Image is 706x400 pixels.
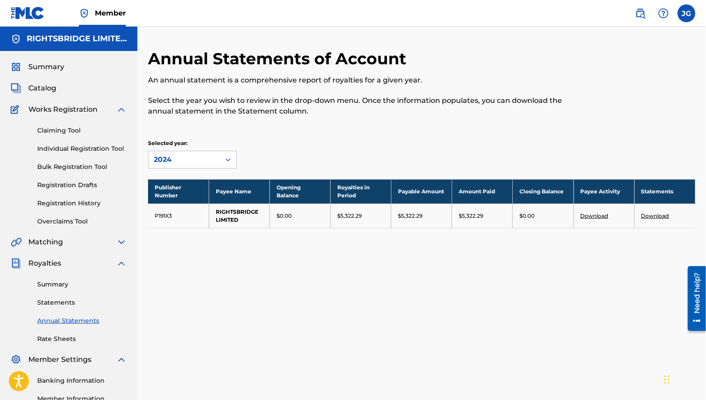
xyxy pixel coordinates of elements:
[11,83,21,94] img: Catalog
[337,212,362,220] p: $5,322.29
[148,179,209,204] th: Publisher Number
[28,258,61,269] span: Royalties
[632,4,649,22] a: Public Search
[148,204,209,228] td: P191X3
[37,376,127,385] a: Banking Information
[116,237,127,247] img: expand
[11,258,21,269] img: Royalties
[269,179,330,204] th: Opening Balance
[459,212,483,220] p: $5,322.29
[209,179,269,204] th: Payee Name
[37,316,127,325] a: Annual Statements
[37,298,127,307] a: Statements
[519,212,534,220] p: $0.00
[573,179,634,204] th: Payee Activity
[11,237,22,247] img: Matching
[154,154,215,165] div: 2024
[209,204,269,228] td: RIGHTSBRIDGE LIMITED
[27,34,127,44] h5: RIGHTSBRIDGE LIMITED
[11,354,21,365] img: Member Settings
[277,212,292,220] p: $0.00
[658,8,669,19] img: help
[11,62,64,72] a: SummarySummary
[116,258,127,269] img: expand
[635,8,646,19] img: search
[391,179,452,204] th: Payable Amount
[28,104,98,115] span: Works Registration
[655,4,672,22] div: Help
[37,217,127,226] a: Overclaims Tool
[662,357,706,400] iframe: Chat Widget
[37,162,127,172] a: Bulk Registration Tool
[28,237,63,247] span: Matching
[37,280,127,289] a: Summary
[79,8,90,19] img: Top Rightsholder
[634,179,695,204] th: Statements
[11,83,56,94] a: CatalogCatalog
[452,179,513,204] th: Amount Paid
[116,354,127,365] img: expand
[148,49,411,69] h2: Annual Statements of Account
[513,179,573,204] th: Closing Balance
[28,83,56,94] span: Catalog
[28,354,91,365] span: Member Settings
[330,179,391,204] th: Royalties in Period
[681,263,706,334] iframe: Resource Center
[37,199,127,208] a: Registration History
[148,75,569,86] p: An annual statement is a comprehensive report of royalties for a given year.
[37,334,127,344] a: Rate Sheets
[37,144,127,153] a: Individual Registration Tool
[28,62,64,72] span: Summary
[678,4,695,22] div: User Menu
[581,212,608,219] a: Download
[641,212,669,219] a: Download
[664,366,670,393] div: Drag
[37,126,127,135] a: Claiming Tool
[11,104,22,115] img: Works Registration
[95,8,126,18] span: Member
[11,34,21,44] img: Accounts
[11,7,45,20] img: MLC Logo
[148,95,569,117] p: Select the year you wish to review in the drop-down menu. Once the information populates, you can...
[37,180,127,190] a: Registration Drafts
[11,62,21,72] img: Summary
[116,104,127,115] img: expand
[148,139,237,147] p: Selected year:
[398,212,422,220] p: $5,322.29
